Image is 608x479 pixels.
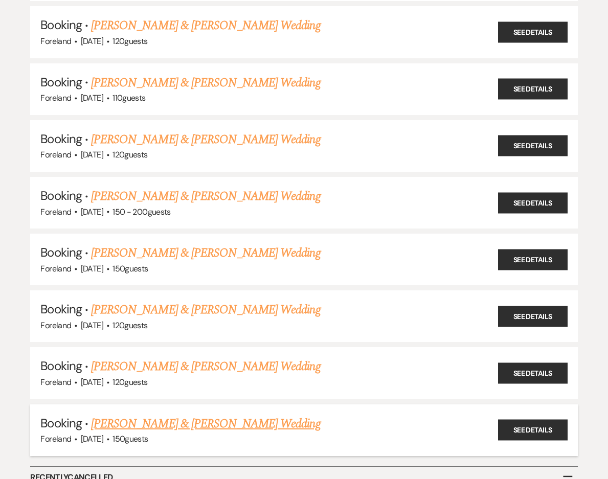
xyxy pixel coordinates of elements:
[40,434,71,444] span: Foreland
[40,17,81,33] span: Booking
[112,320,147,331] span: 120 guests
[112,149,147,160] span: 120 guests
[112,36,147,47] span: 120 guests
[40,149,71,160] span: Foreland
[40,358,81,374] span: Booking
[40,36,71,47] span: Foreland
[498,192,568,213] a: See Details
[40,74,81,90] span: Booking
[91,415,320,433] a: [PERSON_NAME] & [PERSON_NAME] Wedding
[498,249,568,270] a: See Details
[81,36,103,47] span: [DATE]
[91,187,320,206] a: [PERSON_NAME] & [PERSON_NAME] Wedding
[112,377,147,387] span: 120 guests
[81,149,103,160] span: [DATE]
[91,74,320,92] a: [PERSON_NAME] & [PERSON_NAME] Wedding
[91,357,320,376] a: [PERSON_NAME] & [PERSON_NAME] Wedding
[81,263,103,274] span: [DATE]
[40,263,71,274] span: Foreland
[91,16,320,35] a: [PERSON_NAME] & [PERSON_NAME] Wedding
[40,377,71,387] span: Foreland
[40,320,71,331] span: Foreland
[81,377,103,387] span: [DATE]
[81,320,103,331] span: [DATE]
[498,79,568,100] a: See Details
[40,301,81,317] span: Booking
[40,244,81,260] span: Booking
[498,306,568,327] a: See Details
[40,131,81,147] span: Booking
[81,434,103,444] span: [DATE]
[81,207,103,217] span: [DATE]
[40,188,81,203] span: Booking
[91,301,320,319] a: [PERSON_NAME] & [PERSON_NAME] Wedding
[40,93,71,103] span: Foreland
[498,135,568,156] a: See Details
[112,263,148,274] span: 150 guests
[40,415,81,431] span: Booking
[498,420,568,441] a: See Details
[112,207,170,217] span: 150 - 200 guests
[498,21,568,42] a: See Details
[498,363,568,384] a: See Details
[91,244,320,262] a: [PERSON_NAME] & [PERSON_NAME] Wedding
[81,93,103,103] span: [DATE]
[40,207,71,217] span: Foreland
[112,434,148,444] span: 150 guests
[112,93,145,103] span: 110 guests
[91,130,320,149] a: [PERSON_NAME] & [PERSON_NAME] Wedding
